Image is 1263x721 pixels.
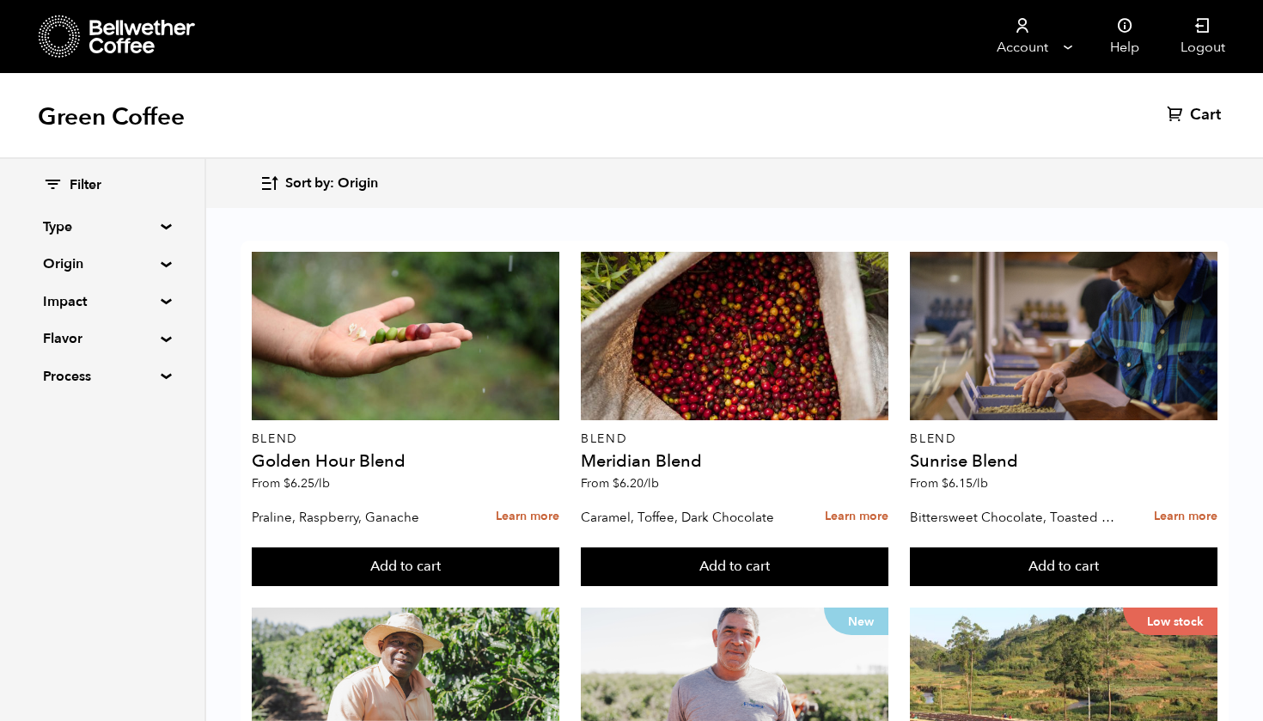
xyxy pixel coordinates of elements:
[43,291,162,312] summary: Impact
[314,475,330,492] span: /lb
[910,433,1217,445] p: Blend
[70,176,101,195] span: Filter
[581,547,888,587] button: Add to cart
[824,608,888,635] p: New
[910,547,1217,587] button: Add to cart
[252,504,461,530] p: Praline, Raspberry, Ganache
[825,498,888,535] a: Learn more
[284,475,330,492] bdi: 6.25
[613,475,619,492] span: $
[942,475,988,492] bdi: 6.15
[43,217,162,237] summary: Type
[581,504,790,530] p: Caramel, Toffee, Dark Chocolate
[973,475,988,492] span: /lb
[1123,608,1217,635] p: Low stock
[284,475,290,492] span: $
[38,101,185,132] h1: Green Coffee
[1154,498,1217,535] a: Learn more
[496,498,559,535] a: Learn more
[252,453,559,470] h4: Golden Hour Blend
[581,433,888,445] p: Blend
[613,475,659,492] bdi: 6.20
[252,547,559,587] button: Add to cart
[43,366,162,387] summary: Process
[252,475,330,492] span: From
[43,254,162,274] summary: Origin
[910,453,1217,470] h4: Sunrise Blend
[252,433,559,445] p: Blend
[942,475,949,492] span: $
[581,453,888,470] h4: Meridian Blend
[581,475,659,492] span: From
[285,174,378,193] span: Sort by: Origin
[910,504,1120,530] p: Bittersweet Chocolate, Toasted Marshmallow, Candied Orange, Praline
[1167,105,1225,125] a: Cart
[1190,105,1221,125] span: Cart
[43,328,162,349] summary: Flavor
[644,475,659,492] span: /lb
[910,475,988,492] span: From
[259,163,378,204] button: Sort by: Origin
